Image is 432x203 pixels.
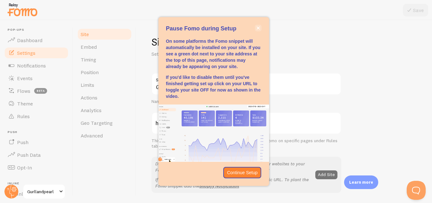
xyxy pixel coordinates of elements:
button: Continue Setup [223,167,262,178]
p: If you'd like to disable them until you've finished getting set up click on your URL to toggle yo... [166,74,262,99]
a: Shopify Notification [199,183,239,189]
span: Push [17,139,28,145]
span: Site [81,31,89,37]
a: Analytics [77,104,132,117]
a: Geo Targeting [77,117,132,129]
div: https:// [151,112,189,134]
a: Opt-In [4,161,69,174]
span: Notifications [17,62,46,69]
p: Pause Fomo during Setup [166,25,262,33]
button: close, [255,25,262,31]
p: Did you know that with Fomo, you can add multiple other websites to your Fomo account, each with ... [155,161,312,173]
span: Position [81,69,99,75]
span: Inline [8,181,69,186]
span: Flows [17,88,30,94]
a: Events [4,72,69,85]
span: Actions [81,94,97,101]
a: Site [77,28,132,41]
iframe: Help Scout Beacon - Open [407,181,426,200]
div: Learn more [344,175,378,189]
a: Actions [77,91,132,104]
img: fomo-relay-logo-orange.svg [7,2,38,18]
span: beta [34,88,47,94]
span: Timing [81,56,96,63]
div: This is likely the root of your website. You can show/hide Fomo on specific pages under Rules tab [151,138,341,149]
a: Flows beta [4,85,69,97]
span: Analytics [81,107,102,113]
a: Gurllandpearl [23,184,65,199]
span: Dashboard [17,37,42,43]
span: Push Data [17,152,41,158]
div: Name used for this site across your Fomo interface [151,99,341,105]
button: Add Site [315,170,337,179]
span: Advanced [81,132,103,139]
a: Limits [77,79,132,91]
span: Limits [81,82,94,88]
a: Advanced [77,129,132,142]
p: On some platforms the Fomo snippet will automatically be installed on your site. If you see a gre... [166,38,262,70]
label: Site Title [151,73,341,84]
a: Rules [4,110,69,123]
p: Learn more [349,179,373,185]
span: Settings [17,50,35,56]
a: Theme [4,97,69,110]
div: Pause Fomo during Setup [158,17,269,186]
span: Geo Targeting [81,120,113,126]
p: If the site is also hosted by Shopify please enter the public URL. To plant the Fomo snippet add the [155,176,312,189]
span: Embed [81,44,97,50]
p: Continue Setup [227,169,258,176]
span: Theme [17,100,33,107]
a: Position [77,66,132,79]
a: Push [4,136,69,149]
p: Settings related to your website [151,50,303,58]
a: Dashboard [4,34,69,47]
a: Settings [4,47,69,59]
span: Gurllandpearl [27,188,57,195]
span: Opt-In [17,164,32,171]
span: Push [8,130,69,134]
span: Pop-ups [8,28,69,32]
span: Rules [17,113,30,119]
a: Notifications [4,59,69,72]
a: Push Data [4,149,69,161]
a: Embed [77,41,132,53]
span: Events [17,75,33,81]
h1: Site Settings [151,35,341,48]
a: Timing [77,53,132,66]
